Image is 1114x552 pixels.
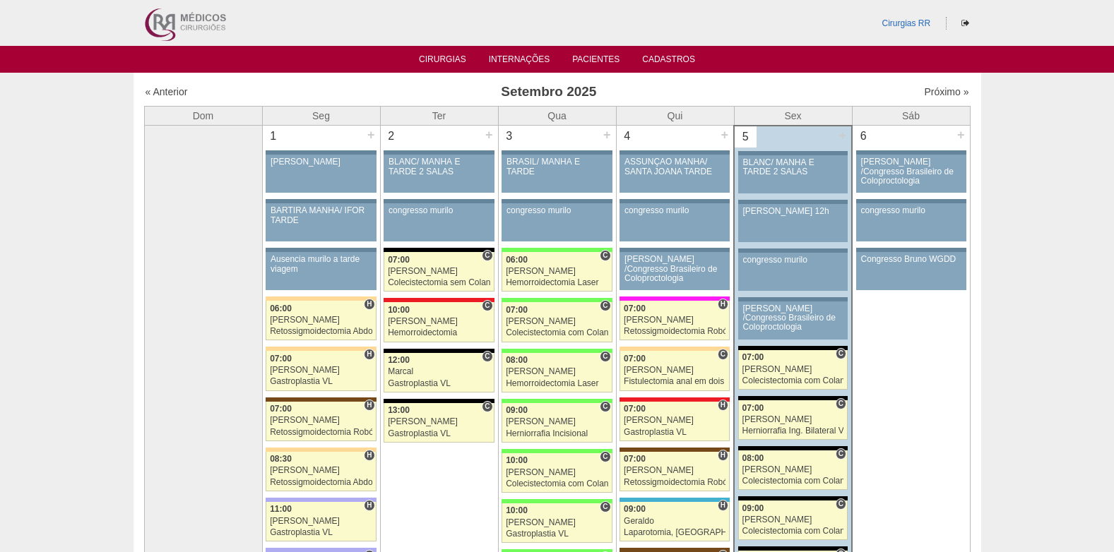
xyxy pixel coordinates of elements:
div: [PERSON_NAME] 12h [743,207,843,216]
a: C 08:00 [PERSON_NAME] Colecistectomia com Colangiografia VL [738,450,848,490]
div: Key: Blanc [738,396,848,400]
a: ASSUNÇÃO MANHÃ/ SANTA JOANA TARDE [620,155,730,193]
div: Key: Aviso [384,150,494,155]
div: [PERSON_NAME] [506,417,608,426]
div: Key: Christóvão da Gama [266,498,376,502]
div: [PERSON_NAME] [624,316,725,325]
div: + [601,126,613,144]
div: BLANC/ MANHÃ E TARDE 2 SALAS [389,157,490,176]
div: Key: Blanc [738,546,848,551]
div: 3 [499,126,521,147]
div: Key: Brasil [502,248,612,252]
a: congresso murilo [856,203,966,241]
a: Cadastros [642,54,695,68]
span: 11:00 [270,504,292,514]
div: [PERSON_NAME] [506,518,608,527]
div: BRASIL/ MANHÃ E TARDE [506,157,608,176]
div: Hemorroidectomia [388,328,490,337]
div: + [718,126,730,144]
span: 06:00 [506,255,528,265]
span: Hospital [364,400,374,411]
span: Consultório [482,300,492,311]
a: C 12:00 Marcal Gastroplastia VL [384,353,494,392]
div: [PERSON_NAME] [742,415,844,424]
div: [PERSON_NAME] [271,157,372,167]
a: H 07:00 [PERSON_NAME] Retossigmoidectomia Robótica [620,452,730,491]
a: [PERSON_NAME] /Congresso Brasileiro de Coloproctologia [620,252,730,290]
div: 1 [263,126,285,147]
div: Key: Christóvão da Gama [266,548,376,552]
th: Seg [262,106,380,126]
a: H 09:00 Geraldo Laparotomia, [GEOGRAPHIC_DATA], Drenagem, Bridas VL [620,502,730,541]
div: Retossigmoidectomia Abdominal VL [270,478,372,487]
div: Herniorrafia Ing. Bilateral VL [742,426,844,436]
span: 10:00 [506,505,528,515]
span: Consultório [600,451,610,462]
div: [PERSON_NAME] [624,416,725,425]
th: Qua [498,106,616,126]
div: Congresso Bruno WGDD [861,255,961,264]
div: Key: Aviso [738,248,848,253]
span: Consultório [482,250,492,261]
span: 12:00 [388,355,410,365]
a: C 07:00 [PERSON_NAME] Fistulectomia anal em dois tempos [620,351,730,390]
div: + [836,126,848,145]
span: Consultório [482,351,492,362]
div: [PERSON_NAME] [388,317,490,326]
div: Key: Aviso [266,150,376,155]
div: 5 [735,126,757,148]
div: Colecistectomia com Colangiografia VL [506,479,608,488]
th: Sex [734,106,852,126]
span: 08:00 [742,453,764,463]
div: Gastroplastia VL [624,428,725,437]
div: Retossigmoidectomia Abdominal VL [270,327,372,336]
div: Herniorrafia Incisional [506,429,608,438]
a: Internações [489,54,550,68]
h3: Setembro 2025 [343,82,754,102]
th: Ter [380,106,498,126]
div: Key: Santa Joana [620,548,730,552]
div: Key: Aviso [502,199,612,203]
div: congresso murilo [861,206,961,215]
div: Hemorroidectomia Laser [506,278,608,287]
a: C 08:00 [PERSON_NAME] Hemorroidectomia Laser [502,353,612,392]
a: Pacientes [572,54,620,68]
div: + [483,126,495,144]
div: [PERSON_NAME] [270,517,372,526]
span: 07:00 [270,354,292,364]
div: Key: Bartira [266,347,376,351]
span: 10:00 [506,455,528,465]
div: Key: Santa Joana [620,448,730,452]
span: 09:00 [742,503,764,513]
div: [PERSON_NAME] [506,367,608,376]
div: BLANC/ MANHÃ E TARDE 2 SALAS [743,158,843,176]
div: Ausencia murilo a tarde viagem [271,255,372,273]
div: Key: Santa Joana [266,397,376,402]
div: Key: Brasil [502,449,612,453]
a: C 07:00 [PERSON_NAME] Colecistectomia com Colangiografia VL [502,302,612,342]
a: Congresso Bruno WGDD [856,252,966,290]
div: Key: Aviso [620,199,730,203]
a: C 07:00 [PERSON_NAME] Colecistectomia sem Colangiografia VL [384,252,494,292]
a: congresso murilo [502,203,612,241]
a: H 07:00 [PERSON_NAME] Retossigmoidectomia Robótica [266,402,376,441]
a: C 10:00 [PERSON_NAME] Hemorroidectomia [384,302,494,342]
a: H 07:00 [PERSON_NAME] Gastroplastia VL [620,402,730,441]
a: H 07:00 [PERSON_NAME] Retossigmoidectomia Robótica [620,301,730,340]
div: + [955,126,967,144]
div: congresso murilo [743,256,843,265]
span: Consultório [718,349,728,360]
div: [PERSON_NAME] [742,465,844,474]
div: Key: Blanc [384,399,494,403]
span: 07:00 [388,255,410,265]
div: Colecistectomia com Colangiografia VL [742,376,844,385]
div: Gastroplastia VL [270,528,372,537]
div: Hemorroidectomia Laser [506,379,608,388]
div: [PERSON_NAME] [388,417,490,426]
div: Gastroplastia VL [388,429,490,438]
a: H 06:00 [PERSON_NAME] Retossigmoidectomia Abdominal VL [266,301,376,340]
div: Key: Blanc [738,446,848,450]
div: [PERSON_NAME] [270,366,372,375]
a: C 09:00 [PERSON_NAME] Herniorrafia Incisional [502,403,612,443]
a: Ausencia murilo a tarde viagem [266,252,376,290]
